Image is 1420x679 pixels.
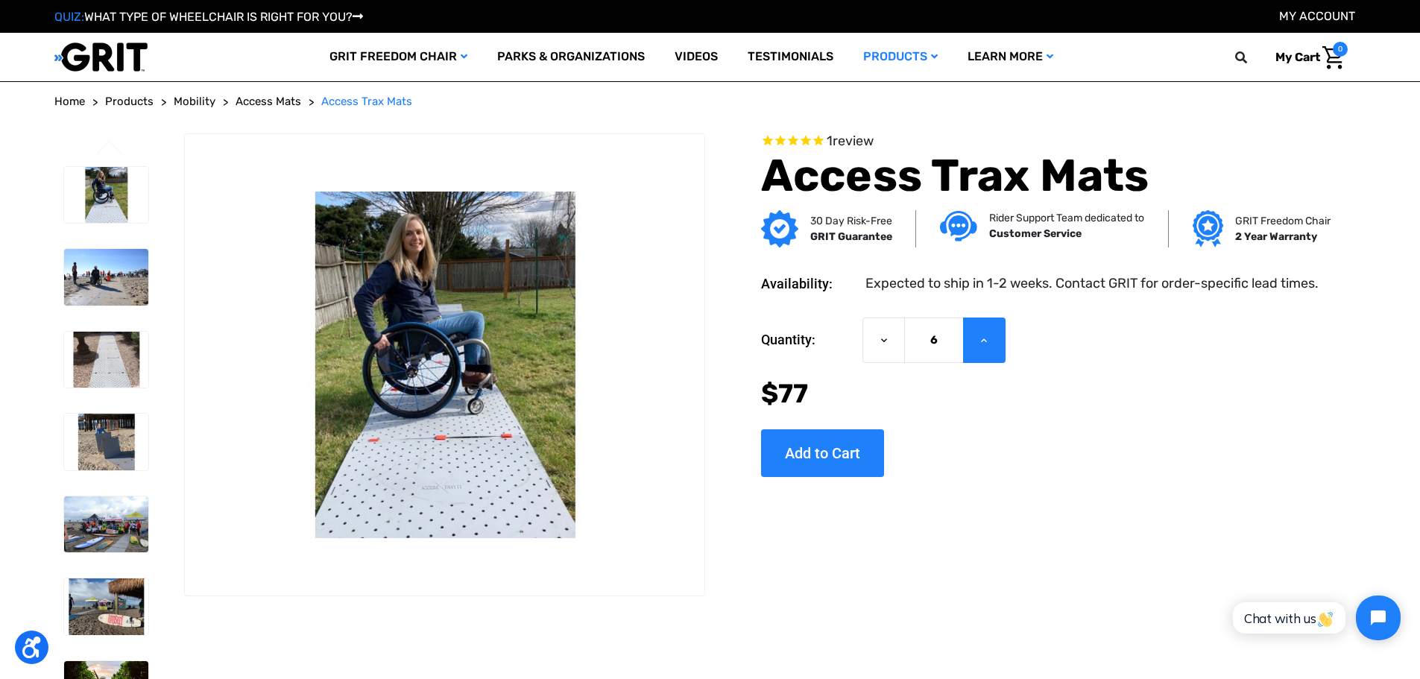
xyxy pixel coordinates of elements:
[1217,583,1413,653] iframe: Tidio Chat
[810,213,892,229] p: 30 Day Risk-Free
[64,414,148,470] img: Access Trax Mats
[660,33,733,81] a: Videos
[54,93,1366,110] nav: Breadcrumb
[54,10,84,24] span: QUIZ:
[940,211,977,241] img: Customer service
[1235,213,1331,229] p: GRIT Freedom Chair
[105,93,154,110] a: Products
[1193,210,1223,247] img: Grit freedom
[827,133,874,149] span: 1 reviews
[185,192,704,537] img: Access Trax Mats
[315,33,482,81] a: GRIT Freedom Chair
[236,95,301,108] span: Access Mats
[761,429,884,477] input: Add to Cart
[1235,230,1317,243] strong: 2 Year Warranty
[989,227,1082,240] strong: Customer Service
[761,133,1326,150] span: Rated 5.0 out of 5 stars 1 reviews
[482,33,660,81] a: Parks & Organizations
[321,95,412,108] span: Access Trax Mats
[761,210,798,247] img: GRIT Guarantee
[64,578,148,635] img: Access Trax Mats
[953,33,1068,81] a: Learn More
[1322,46,1344,69] img: Cart
[64,249,148,306] img: Access Trax Mats
[105,95,154,108] span: Products
[64,332,148,388] img: Access Trax Mats
[761,274,855,294] dt: Availability:
[94,140,125,158] button: Go to slide 6 of 6
[1264,42,1348,73] a: Cart with 0 items
[174,95,215,108] span: Mobility
[54,10,363,24] a: QUIZ:WHAT TYPE OF WHEELCHAIR IS RIGHT FOR YOU?
[1333,42,1348,57] span: 0
[733,33,848,81] a: Testimonials
[1275,50,1320,64] span: My Cart
[54,95,85,108] span: Home
[761,149,1326,203] h1: Access Trax Mats
[865,274,1319,294] dd: Expected to ship in 1-2 weeks. Contact GRIT for order-specific lead times.
[1242,42,1264,73] input: Search
[64,496,148,553] img: Access Trax Mats
[989,210,1144,226] p: Rider Support Team dedicated to
[848,33,953,81] a: Products
[321,93,412,110] a: Access Trax Mats
[761,378,808,409] span: $77
[833,133,874,149] span: review
[1279,9,1355,23] a: Account
[761,318,855,362] label: Quantity:
[54,42,148,72] img: GRIT All-Terrain Wheelchair and Mobility Equipment
[810,230,892,243] strong: GRIT Guarantee
[236,93,301,110] a: Access Mats
[64,167,148,224] img: Access Trax Mats
[54,93,85,110] a: Home
[174,93,215,110] a: Mobility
